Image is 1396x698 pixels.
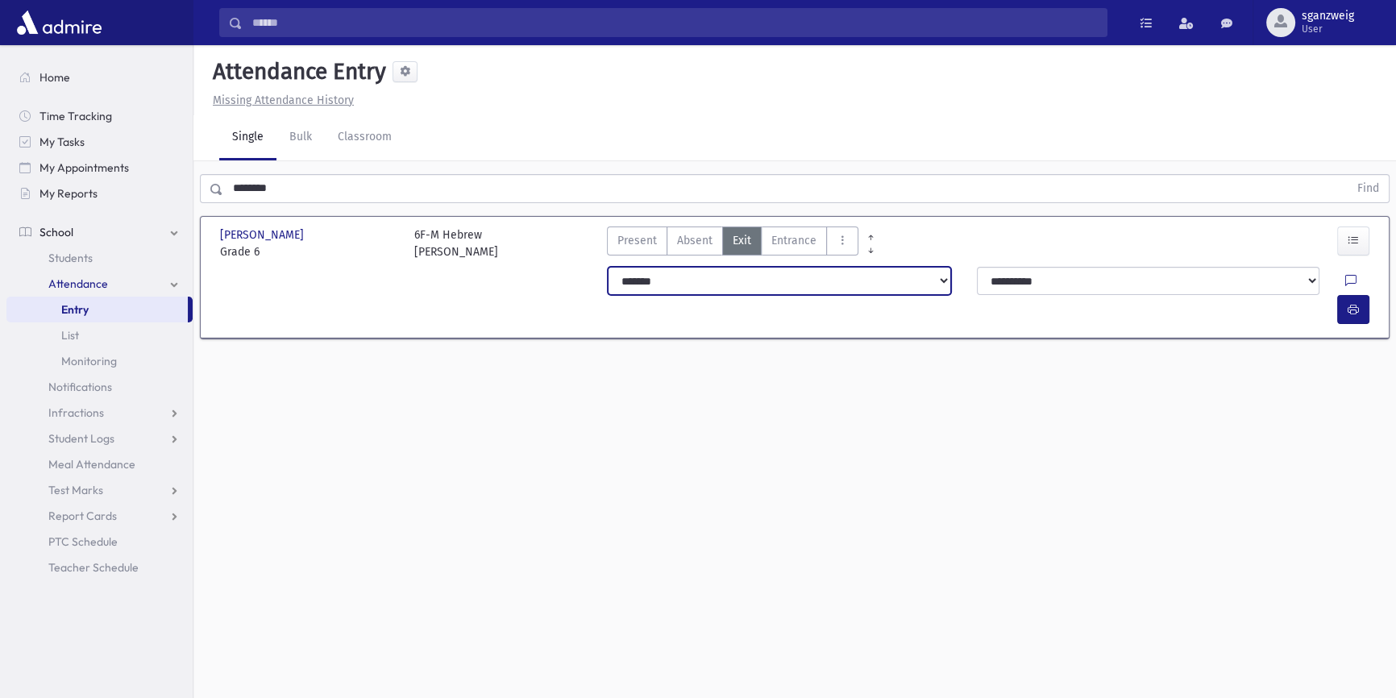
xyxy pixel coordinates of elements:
[48,431,114,446] span: Student Logs
[325,115,405,160] a: Classroom
[607,226,858,260] div: AttTypes
[220,226,307,243] span: [PERSON_NAME]
[6,374,193,400] a: Notifications
[61,328,79,343] span: List
[6,271,193,297] a: Attendance
[39,70,70,85] span: Home
[677,232,713,249] span: Absent
[6,529,193,555] a: PTC Schedule
[219,115,276,160] a: Single
[48,405,104,420] span: Infractions
[733,232,751,249] span: Exit
[61,354,117,368] span: Monitoring
[220,243,398,260] span: Grade 6
[771,232,816,249] span: Entrance
[39,225,73,239] span: School
[13,6,106,39] img: AdmirePro
[6,64,193,90] a: Home
[206,93,354,107] a: Missing Attendance History
[6,181,193,206] a: My Reports
[276,115,325,160] a: Bulk
[48,560,139,575] span: Teacher Schedule
[6,348,193,374] a: Monitoring
[6,503,193,529] a: Report Cards
[48,509,117,523] span: Report Cards
[48,380,112,394] span: Notifications
[6,477,193,503] a: Test Marks
[213,93,354,107] u: Missing Attendance History
[6,426,193,451] a: Student Logs
[6,555,193,580] a: Teacher Schedule
[243,8,1107,37] input: Search
[39,109,112,123] span: Time Tracking
[48,276,108,291] span: Attendance
[617,232,657,249] span: Present
[6,103,193,129] a: Time Tracking
[6,245,193,271] a: Students
[48,483,103,497] span: Test Marks
[48,534,118,549] span: PTC Schedule
[61,302,89,317] span: Entry
[39,160,129,175] span: My Appointments
[414,226,498,260] div: 6F-M Hebrew [PERSON_NAME]
[6,400,193,426] a: Infractions
[6,451,193,477] a: Meal Attendance
[39,135,85,149] span: My Tasks
[48,457,135,472] span: Meal Attendance
[1302,23,1354,35] span: User
[6,322,193,348] a: List
[48,251,93,265] span: Students
[6,155,193,181] a: My Appointments
[206,58,386,85] h5: Attendance Entry
[39,186,98,201] span: My Reports
[6,219,193,245] a: School
[6,129,193,155] a: My Tasks
[1302,10,1354,23] span: sganzweig
[1348,175,1389,202] button: Find
[6,297,188,322] a: Entry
